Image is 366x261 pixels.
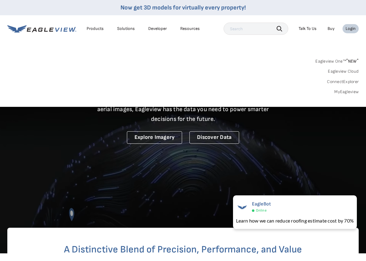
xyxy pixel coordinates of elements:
[328,26,335,31] a: Buy
[315,57,359,64] a: Eagleview One™*NEW*
[328,69,359,74] a: Eagleview Cloud
[148,26,167,31] a: Developer
[346,59,359,64] span: NEW
[299,26,317,31] div: Talk To Us
[189,131,239,144] a: Discover Data
[327,79,359,85] a: ConnectExplorer
[117,26,135,31] div: Solutions
[256,208,267,213] span: Online
[346,26,356,31] div: Login
[236,217,354,224] div: Learn how we can reduce roofing estimate cost by 70%
[120,4,246,11] a: Now get 3D models for virtually every property!
[252,201,271,207] span: EagleBot
[224,23,288,35] input: Search
[32,245,334,255] h2: A Distinctive Blend of Precision, Performance, and Value
[236,201,248,213] img: EagleBot
[127,131,182,144] a: Explore Imagery
[180,26,200,31] div: Resources
[90,95,276,124] p: A new era starts here. Built on more than 3.5 billion high-resolution aerial images, Eagleview ha...
[334,89,359,95] a: MyEagleview
[87,26,104,31] div: Products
